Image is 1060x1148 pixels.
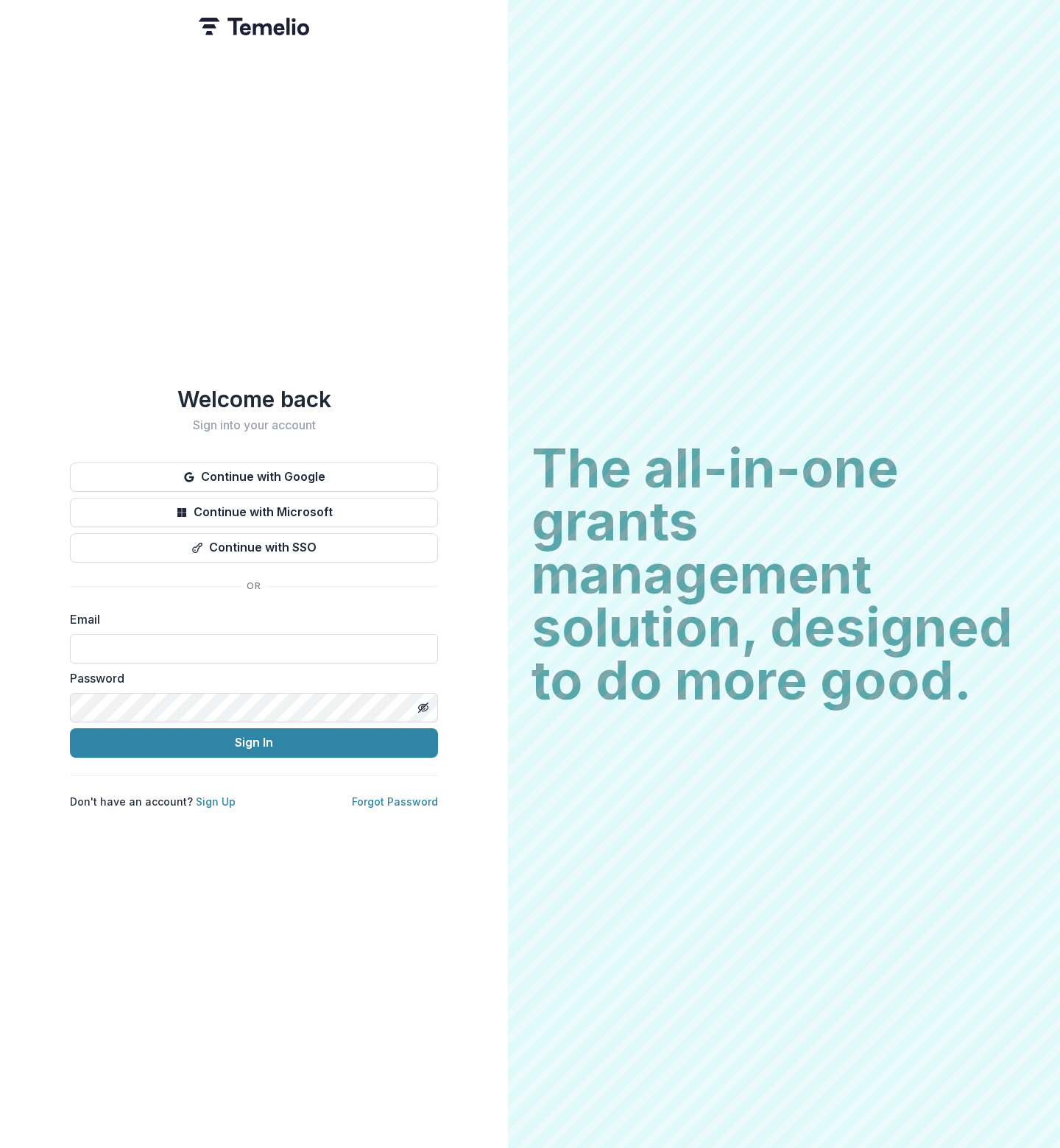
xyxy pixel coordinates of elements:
[199,18,309,35] img: Temelio
[70,533,438,563] button: Continue with SSO
[196,795,236,808] a: Sign Up
[70,386,438,412] h1: Welcome back
[70,418,438,432] h2: Sign into your account
[70,498,438,527] button: Continue with Microsoft
[70,462,438,492] button: Continue with Google
[70,669,429,687] label: Password
[70,610,429,628] label: Email
[70,794,236,809] p: Don't have an account?
[70,728,438,758] button: Sign In
[352,795,438,808] a: Forgot Password
[411,696,435,719] button: Toggle password visibility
